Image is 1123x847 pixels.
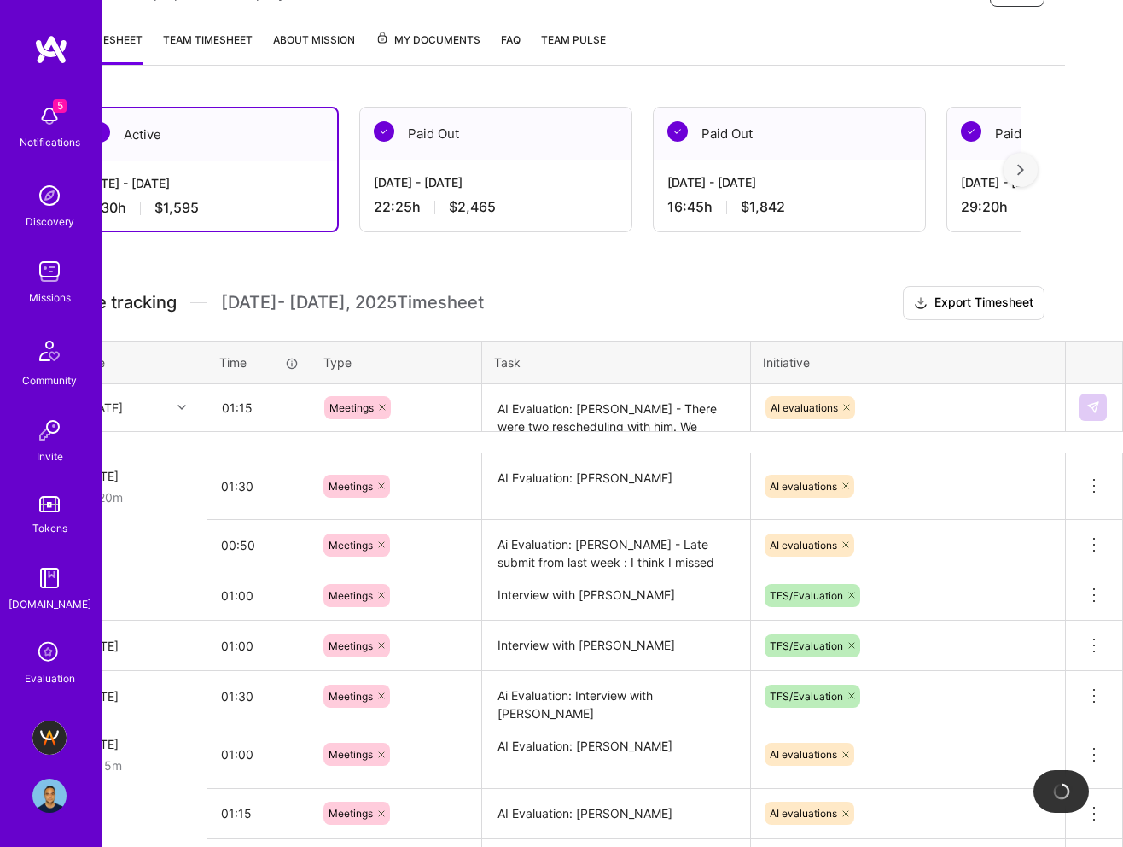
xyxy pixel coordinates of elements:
img: teamwork [32,254,67,289]
div: [DATE] [80,637,193,655]
span: $1,595 [154,199,199,217]
span: Meetings [329,480,373,493]
span: AI evaluations [770,748,837,761]
div: [DATE] [80,687,193,705]
div: [DOMAIN_NAME] [9,595,91,613]
span: AI evaluations [770,539,837,552]
div: 3h 15m [80,756,193,774]
textarea: AI Evaluation: [PERSON_NAME] [484,791,748,838]
a: My Documents [375,31,480,65]
img: Paid Out [961,121,981,142]
div: [DATE] [84,399,123,417]
img: Paid Out [374,121,394,142]
input: HH:MM [208,385,310,430]
span: Meetings [329,807,373,820]
img: User Avatar [32,779,67,813]
span: $2,465 [449,198,496,216]
img: Submit [1086,400,1100,414]
div: Tokens [32,519,67,537]
input: HH:MM [207,732,311,777]
div: Evaluation [25,669,75,687]
textarea: Interview with [PERSON_NAME] [484,622,748,669]
img: discovery [32,178,67,213]
textarea: AI Evaluation: [PERSON_NAME] - There were two rescheduling with him. We ended up to use my person... [484,386,748,431]
a: Team Pulse [541,31,606,65]
input: HH:MM [207,791,311,836]
button: Export Timesheet [903,286,1044,320]
span: [DATE] - [DATE] , 2025 Timesheet [221,292,484,313]
div: [DATE] - [DATE] [81,174,323,192]
div: [DATE] [80,735,193,753]
th: Task [482,341,751,383]
a: About Mission [273,31,355,65]
img: bell [32,99,67,133]
div: [DATE] [80,467,193,485]
span: TFS/Evaluation [770,640,843,652]
span: My Documents [375,31,480,50]
div: Notifications [20,133,80,151]
span: Meetings [329,748,373,761]
div: Community [22,371,77,389]
img: guide book [32,561,67,595]
span: TFS/Evaluation [770,589,843,602]
div: 3h 20m [80,488,193,506]
span: $1,842 [741,198,785,216]
div: Initiative [763,353,1053,371]
span: Meetings [329,401,374,414]
div: Invite [37,447,63,465]
th: Date [67,341,207,383]
span: Meetings [329,589,373,602]
i: icon SelectionTeam [33,637,66,669]
div: Missions [29,289,71,307]
span: Team Pulse [541,33,606,46]
div: Active [67,108,337,161]
span: Meetings [329,640,373,652]
a: My timesheet [66,31,143,65]
a: Team timesheet [163,31,253,65]
span: 5 [53,99,67,113]
div: Time [219,353,299,371]
div: 22:25 h [374,198,618,216]
div: null [1079,394,1108,421]
img: right [1017,164,1024,176]
input: HH:MM [207,623,311,669]
img: Community [29,330,70,371]
input: HH:MM [207,464,311,509]
textarea: AI Evaluation: [PERSON_NAME] [484,723,748,787]
div: [DATE] - [DATE] [374,173,618,191]
img: A.Team - Grow A.Team's Community & Demand [32,721,67,755]
span: AI evaluations [771,401,838,414]
span: Meetings [329,690,373,703]
input: HH:MM [207,523,311,568]
input: HH:MM [207,573,311,618]
img: logo [34,34,68,65]
span: Meetings [329,539,373,552]
div: 14:30 h [81,199,323,217]
textarea: Interview with [PERSON_NAME] [484,572,748,619]
div: Discovery [26,213,74,231]
span: Time tracking [66,292,177,313]
span: TFS/Evaluation [770,690,843,703]
a: FAQ [501,31,521,65]
div: [DATE] - [DATE] [667,173,911,191]
img: Paid Out [667,121,688,142]
textarea: AI Evaluation: [PERSON_NAME] [484,455,748,519]
textarea: Ai Evaluation: [PERSON_NAME] - Late submit from last week : I think I missed this one when review... [484,522,748,569]
div: 16:45 h [667,198,911,216]
div: Paid Out [654,108,925,160]
i: icon Download [914,295,928,313]
img: tokens [39,496,60,512]
a: A.Team - Grow A.Team's Community & Demand [28,721,71,755]
i: icon Chevron [177,403,186,412]
img: Invite [32,413,67,447]
div: Paid Out [360,108,631,160]
input: HH:MM [207,674,311,719]
textarea: Ai Evaluation: Interview with [PERSON_NAME] [484,673,748,720]
span: AI evaluations [770,807,837,820]
a: User Avatar [28,779,71,813]
img: loading [1053,783,1070,800]
th: Type [311,341,482,383]
span: AI evaluations [770,480,837,493]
